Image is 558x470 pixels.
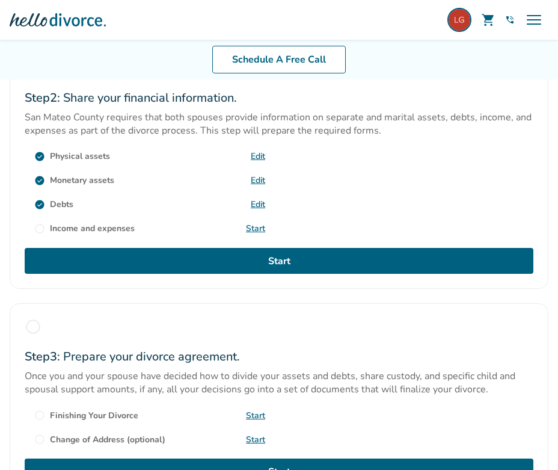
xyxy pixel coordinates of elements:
[34,175,45,186] span: check_circle
[34,434,45,445] span: radio_button_unchecked
[447,8,471,32] img: lgonzalez-ratchev@sobrato.org
[50,175,114,186] div: Monetary assets
[34,199,45,210] span: check_circle
[25,248,533,274] a: Start
[246,410,265,421] a: Start
[251,175,265,186] a: Edit
[50,223,135,234] div: Income and expenses
[50,434,165,445] div: Change of Address (optional)
[34,223,45,234] span: radio_button_unchecked
[505,15,515,25] a: phone_in_talk
[246,434,265,445] a: Start
[498,412,558,470] iframe: Chat Widget
[25,370,533,396] p: Once you and your spouse have decided how to divide your assets and debts, share custody, and spe...
[34,410,45,421] span: radio_button_unchecked
[34,151,45,162] span: check_circle
[50,410,138,421] div: Finishing Your Divorce
[25,90,533,106] h2: Share your financial information.
[50,199,73,210] div: Debts
[212,46,346,73] a: Schedule A Free Call
[25,348,60,365] strong: Step 3 :
[481,13,495,27] span: shopping_cart
[524,10,544,29] span: menu
[25,111,533,137] p: San Mateo County requires that both spouses provide information on separate and marital assets, d...
[25,90,60,106] strong: Step 2 :
[251,199,265,210] a: Edit
[246,223,265,234] a: Start
[251,150,265,162] a: Edit
[25,348,533,365] h2: Prepare your divorce agreement.
[50,150,110,162] div: Physical assets
[25,318,41,335] span: radio_button_unchecked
